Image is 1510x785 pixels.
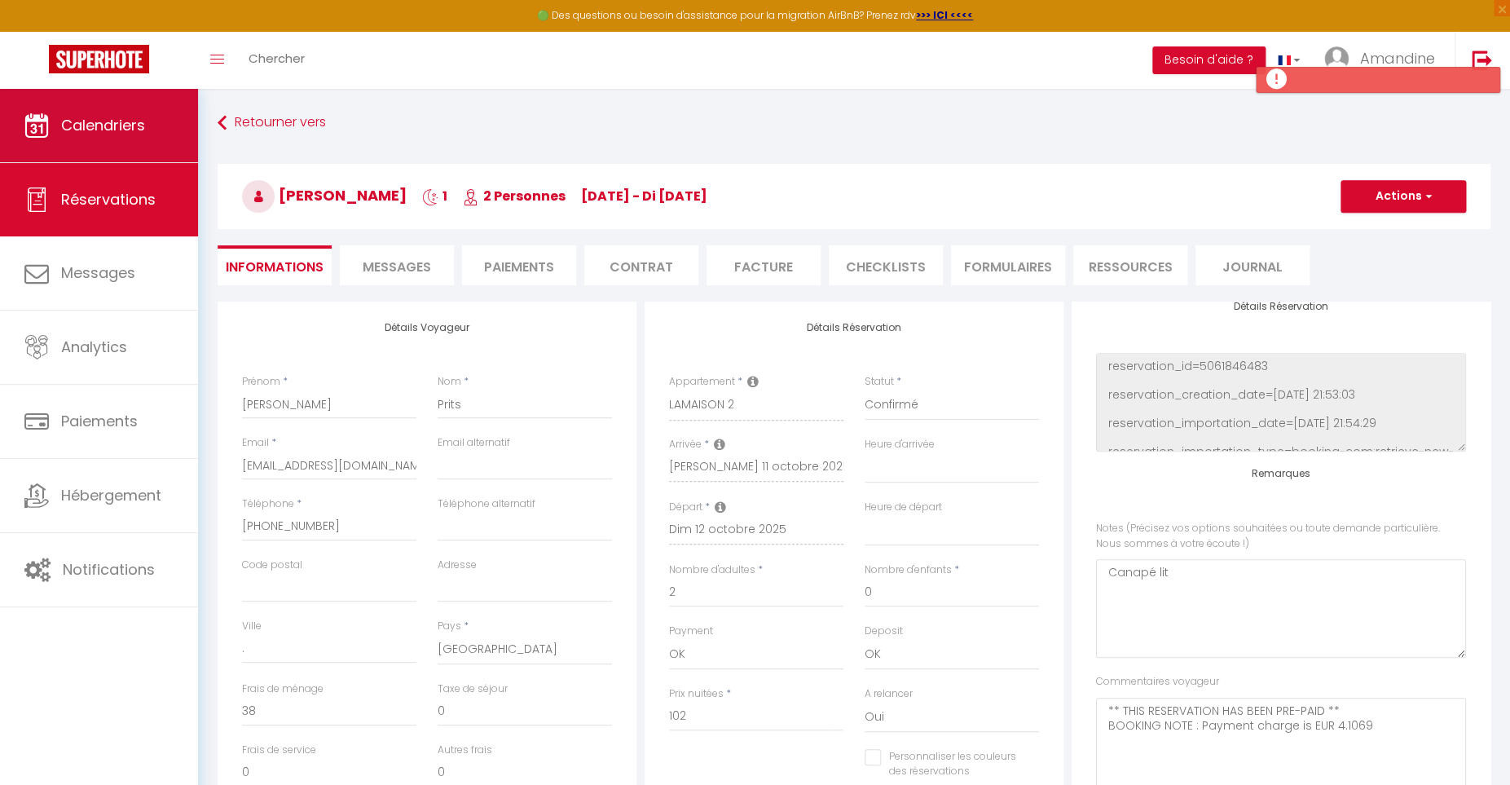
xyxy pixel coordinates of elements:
label: Email [242,435,269,451]
label: Autres frais [438,743,492,758]
img: logout [1472,50,1492,70]
li: Journal [1195,245,1310,285]
img: ... [1324,46,1349,71]
button: Actions [1341,180,1466,213]
li: Contrat [584,245,698,285]
label: Statut [865,374,894,390]
label: Deposit [865,624,903,639]
label: Prix nuitées [669,686,724,702]
span: Analytics [61,337,127,357]
label: A relancer [865,686,913,702]
h4: Détails Réservation [669,322,1039,333]
img: Super Booking [49,45,149,73]
label: Frais de service [242,743,316,758]
li: CHECKLISTS [829,245,943,285]
label: Départ [669,500,702,515]
a: >>> ICI <<<< [916,8,973,22]
label: Frais de ménage [242,681,324,697]
span: Amandine [1359,48,1434,68]
label: Email alternatif [438,435,510,451]
span: 1 [422,187,447,205]
span: Messages [61,262,135,283]
li: Facture [707,245,821,285]
label: Commentaires voyageur [1096,674,1219,690]
h4: Remarques [1096,468,1466,479]
label: Appartement [669,374,735,390]
label: Téléphone alternatif [438,496,535,512]
label: Nombre d'adultes [669,562,755,578]
label: Adresse [438,558,477,573]
span: Réservations [61,189,156,209]
span: Notifications [63,559,155,580]
label: Heure d'arrivée [865,437,935,452]
h4: Détails Voyageur [242,322,612,333]
span: Hébergement [61,485,161,505]
label: Payment [669,624,713,639]
a: ... Amandine [1312,32,1455,89]
label: Nombre d'enfants [865,562,952,578]
span: Chercher [249,50,305,67]
label: Pays [438,619,461,634]
li: FORMULAIRES [951,245,1065,285]
button: Besoin d'aide ? [1152,46,1266,74]
span: Paiements [61,411,138,431]
li: Informations [218,245,332,285]
label: Arrivée [669,437,702,452]
label: Ville [242,619,262,634]
a: Chercher [236,32,317,89]
span: Messages [363,258,431,276]
label: Heure de départ [865,500,942,515]
span: [DATE] - di [DATE] [581,187,707,205]
span: 2 Personnes [463,187,566,205]
label: Taxe de séjour [438,681,508,697]
label: Notes (Précisez vos options souhaitées ou toute demande particulière. Nous sommes à votre écoute !) [1096,521,1466,552]
a: Retourner vers [218,108,1490,138]
h4: Détails Réservation [1096,301,1466,312]
label: Code postal [242,558,302,573]
span: [PERSON_NAME] [242,185,407,205]
label: Nom [438,374,461,390]
span: Calendriers [61,115,145,135]
label: Prénom [242,374,280,390]
label: Téléphone [242,496,294,512]
li: Paiements [462,245,576,285]
li: Ressources [1073,245,1187,285]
